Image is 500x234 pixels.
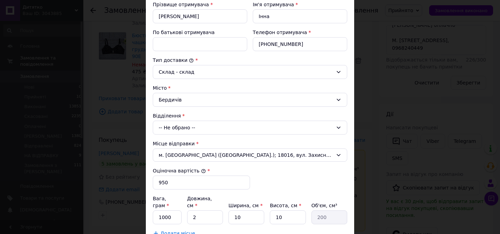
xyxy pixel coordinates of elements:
label: Телефон отримувача [253,30,307,35]
div: Відділення [153,112,347,119]
label: Ім'я отримувача [253,2,294,7]
span: м. [GEOGRAPHIC_DATA] ([GEOGRAPHIC_DATA].); 18016, вул. Захисників [PERSON_NAME], 6 [159,152,333,159]
label: Висота, см [270,203,301,208]
div: -- Не обрано -- [153,121,347,135]
label: По батькові отримувача [153,30,215,35]
label: Вага, грам [153,196,169,208]
div: Бердичів [153,93,347,107]
label: Оціночна вартість [153,168,206,174]
label: Прізвище отримувача [153,2,209,7]
div: Місто [153,84,347,91]
div: Тип доставки [153,57,347,64]
div: Місце відправки [153,140,347,147]
div: Склад - склад [159,68,333,76]
input: +380 [253,37,347,51]
div: Об'єм, см³ [311,202,347,209]
label: Довжина, см [187,196,212,208]
label: Ширина, см [228,203,262,208]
